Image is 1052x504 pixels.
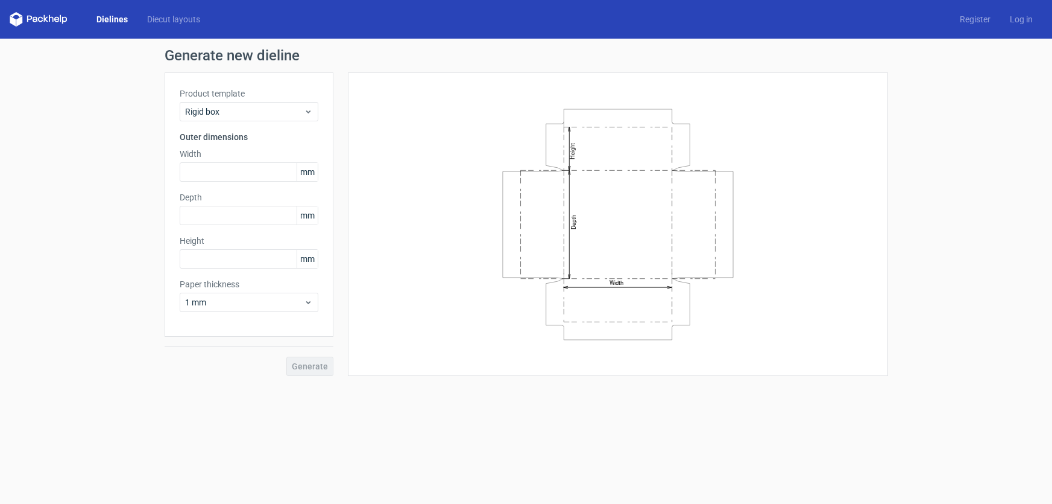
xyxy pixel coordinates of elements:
[180,191,318,203] label: Depth
[180,131,318,143] h3: Outer dimensions
[180,235,318,247] label: Height
[180,88,318,100] label: Product template
[297,250,318,268] span: mm
[137,13,210,25] a: Diecut layouts
[1000,13,1042,25] a: Log in
[297,163,318,181] span: mm
[87,13,137,25] a: Dielines
[185,296,304,308] span: 1 mm
[165,48,888,63] h1: Generate new dieline
[180,148,318,160] label: Width
[180,278,318,290] label: Paper thickness
[609,279,623,286] text: Width
[570,214,577,229] text: Depth
[297,206,318,225] span: mm
[950,13,1000,25] a: Register
[569,142,576,159] text: Height
[185,106,304,118] span: Rigid box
